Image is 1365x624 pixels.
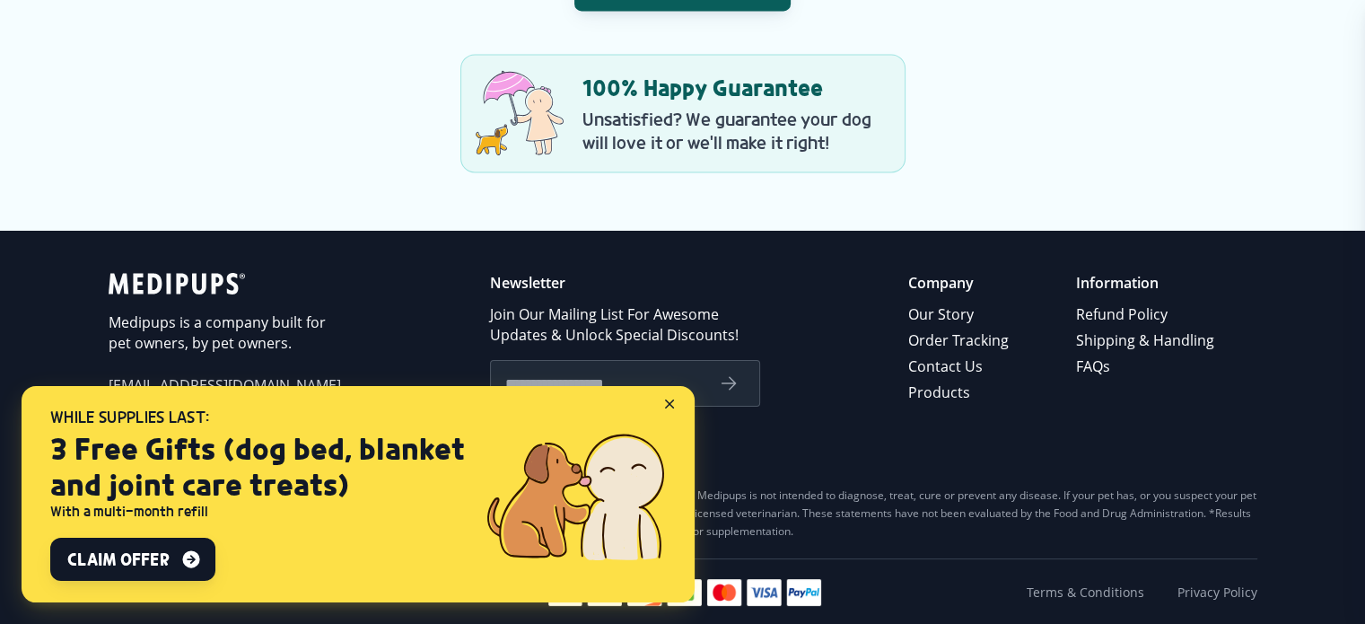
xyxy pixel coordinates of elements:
[1076,354,1217,380] a: FAQs
[908,328,1011,354] a: Order Tracking
[50,408,465,427] h5: While supplies last:
[50,503,465,520] h6: With a multi-month refill
[1076,273,1217,294] p: Information
[1076,302,1217,328] a: Refund Policy
[582,108,891,154] p: Unsatisfied? We guarantee your dog will love it or we'll make it right!
[490,304,760,346] p: Join Our Mailing List For Awesome Updates & Unlock Special Discounts!
[908,273,1011,294] p: Company
[109,375,342,396] span: [EMAIL_ADDRESS][DOMAIN_NAME]
[908,354,1011,380] a: Contact Us
[908,380,1011,406] a: Products
[582,73,891,102] h4: 100% Happy Guarantee
[1076,328,1217,354] a: Shipping & Handling
[109,312,342,354] p: Medipups is a company built for pet owners, by pet owners.
[490,273,760,294] p: Newsletter
[67,549,169,570] span: Claim Offer
[1177,584,1257,602] a: Privacy Policy
[50,538,215,581] button: Claim Offer
[908,302,1011,328] a: Our Story
[1027,584,1144,602] a: Terms & Conditions
[50,431,465,503] h3: 3 Free Gifts (dog bed, blanket and joint care treats)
